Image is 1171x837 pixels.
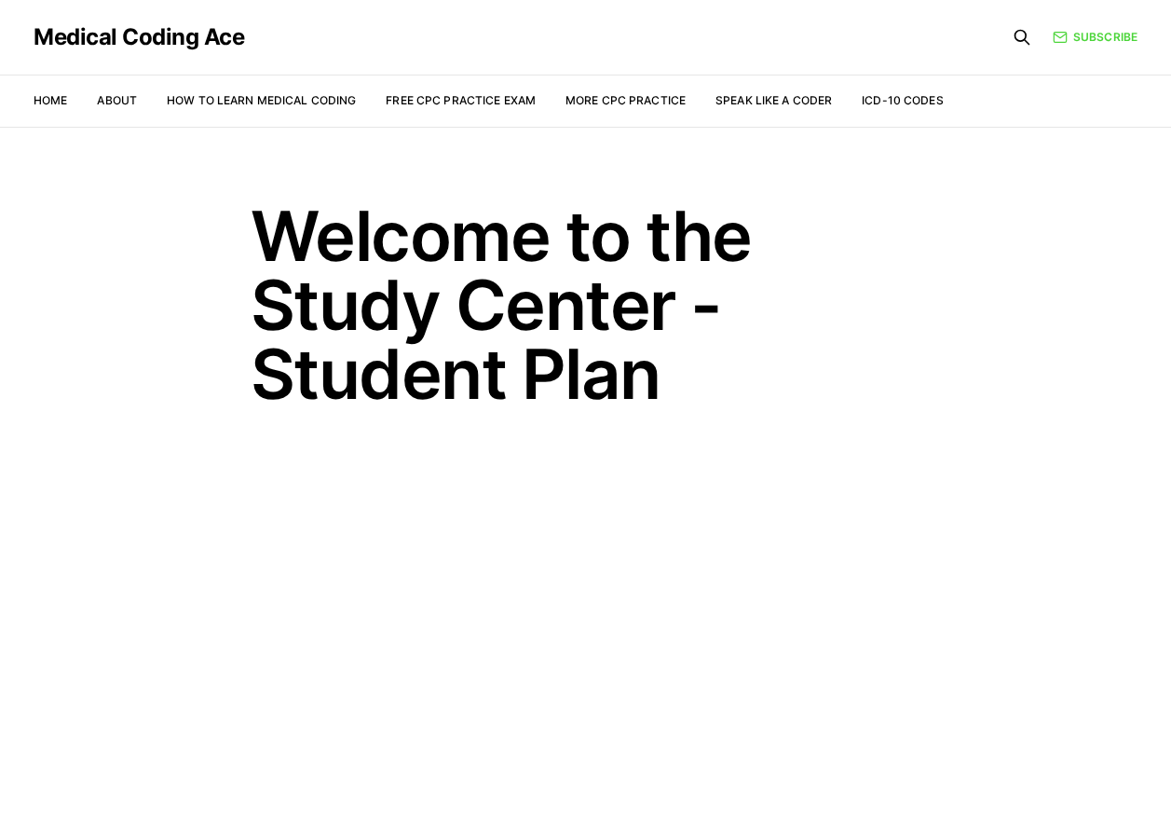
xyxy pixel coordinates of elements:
a: Speak Like a Coder [715,93,832,107]
a: About [97,93,137,107]
a: Home [34,93,67,107]
a: Medical Coding Ace [34,26,244,48]
a: Subscribe [1053,29,1137,46]
h1: Welcome to the Study Center - Student Plan [251,201,921,408]
a: How to Learn Medical Coding [167,93,356,107]
a: Free CPC Practice Exam [386,93,536,107]
a: ICD-10 Codes [862,93,943,107]
a: More CPC Practice [565,93,686,107]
